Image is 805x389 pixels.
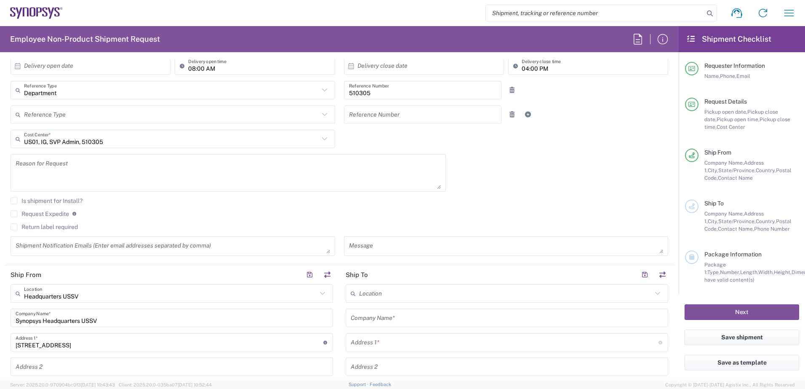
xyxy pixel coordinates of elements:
[754,226,790,232] span: Phone Number
[718,167,756,173] span: State/Province,
[685,304,799,320] button: Next
[349,382,370,387] a: Support
[486,5,704,21] input: Shipment, tracking or reference number
[665,381,795,389] span: Copyright © [DATE]-[DATE] Agistix Inc., All Rights Reserved
[119,382,212,387] span: Client: 2025.20.0-035ba07
[11,224,78,230] label: Return label required
[707,269,720,275] span: Type,
[704,73,720,79] span: Name,
[718,175,753,181] span: Contact Name
[704,149,731,156] span: Ship From
[718,226,754,232] span: Contact Name,
[178,382,212,387] span: [DATE] 10:52:44
[11,271,41,279] h2: Ship From
[11,210,69,217] label: Request Expedite
[717,116,760,123] span: Pickup open time,
[758,269,774,275] span: Width,
[346,271,368,279] h2: Ship To
[370,382,391,387] a: Feedback
[10,382,115,387] span: Server: 2025.20.0-970904bc0f3
[756,167,776,173] span: Country,
[740,269,758,275] span: Length,
[10,34,160,44] h2: Employee Non-Product Shipment Request
[704,251,762,258] span: Package Information
[708,167,718,173] span: City,
[720,269,740,275] span: Number,
[720,73,736,79] span: Phone,
[704,109,747,115] span: Pickup open date,
[704,210,744,217] span: Company Name,
[522,109,534,120] a: Add Reference
[717,124,745,130] span: Cost Center
[506,109,518,120] a: Remove Reference
[708,218,718,224] span: City,
[756,218,776,224] span: Country,
[81,382,115,387] span: [DATE] 10:43:43
[704,62,765,69] span: Requester Information
[704,160,744,166] span: Company Name,
[506,84,518,96] a: Remove Reference
[736,73,750,79] span: Email
[704,200,724,207] span: Ship To
[704,261,726,275] span: Package 1:
[11,197,83,204] label: Is shipment for Install?
[718,218,756,224] span: State/Province,
[685,355,799,370] button: Save as template
[774,269,792,275] span: Height,
[685,330,799,345] button: Save shipment
[704,98,747,105] span: Request Details
[686,34,771,44] h2: Shipment Checklist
